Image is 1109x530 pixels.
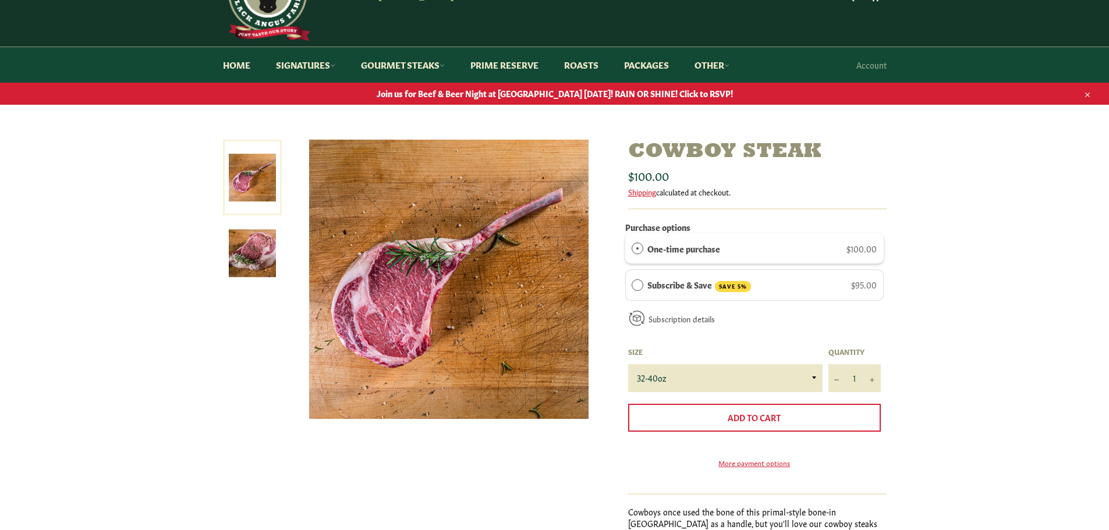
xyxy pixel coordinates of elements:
[211,47,262,83] a: Home
[628,187,887,197] div: calculated at checkout.
[683,47,741,83] a: Other
[647,278,751,292] label: Subscribe & Save
[828,347,881,357] label: Quantity
[851,279,877,290] span: $95.00
[628,347,823,357] label: Size
[264,47,347,83] a: Signatures
[628,140,887,165] h1: Cowboy Steak
[632,278,643,291] div: Subscribe & Save
[309,140,589,419] img: Cowboy Steak
[649,313,715,324] a: Subscription details
[863,364,881,392] button: Increase item quantity by one
[647,242,720,255] label: One-time purchase
[628,186,656,197] a: Shipping
[628,167,669,183] span: $100.00
[612,47,681,83] a: Packages
[828,364,846,392] button: Reduce item quantity by one
[229,230,276,277] img: Cowboy Steak
[625,221,690,233] label: Purchase options
[349,47,456,83] a: Gourmet Steaks
[628,404,881,432] button: Add to Cart
[851,48,892,82] a: Account
[552,47,610,83] a: Roasts
[632,242,643,255] div: One-time purchase
[628,458,881,468] a: More payment options
[728,411,781,423] span: Add to Cart
[846,243,877,254] span: $100.00
[715,281,751,292] span: SAVE 5%
[459,47,550,83] a: Prime Reserve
